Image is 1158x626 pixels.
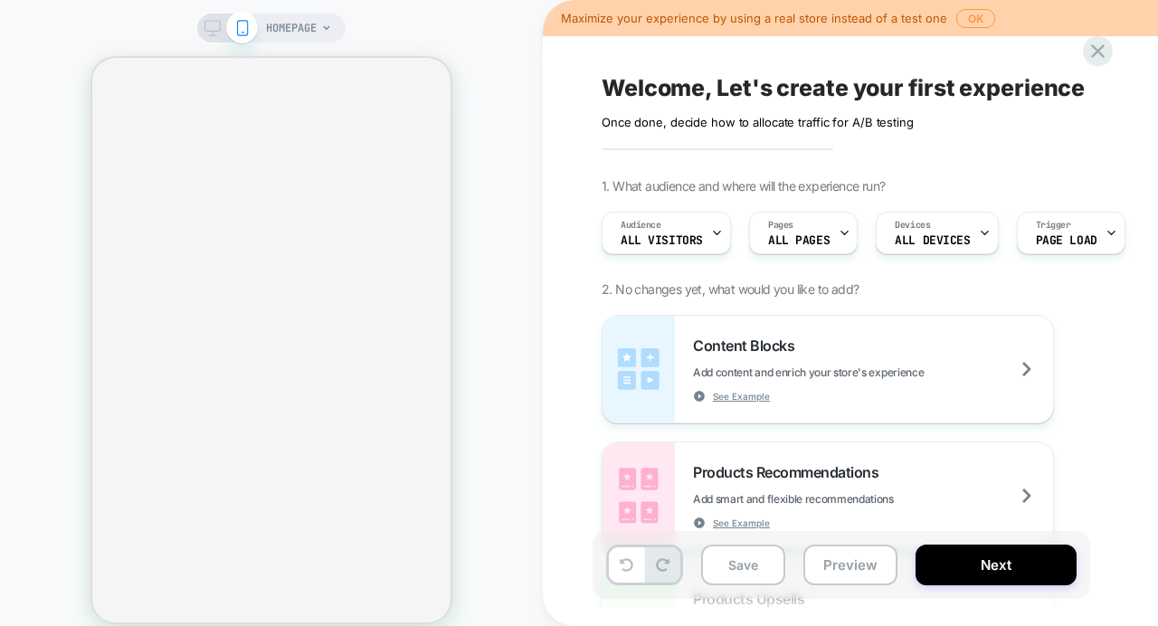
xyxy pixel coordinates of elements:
[621,219,661,232] span: Audience
[1036,234,1097,247] span: Page Load
[916,545,1077,585] button: Next
[895,234,970,247] span: ALL DEVICES
[895,219,930,232] span: Devices
[602,281,859,297] span: 2. No changes yet, what would you like to add?
[803,545,897,585] button: Preview
[693,463,887,481] span: Products Recommendations
[768,234,830,247] span: ALL PAGES
[602,178,885,194] span: 1. What audience and where will the experience run?
[956,9,995,28] button: OK
[1036,219,1071,232] span: Trigger
[768,219,793,232] span: Pages
[693,365,1014,379] span: Add content and enrich your store's experience
[701,545,785,585] button: Save
[693,337,803,355] span: Content Blocks
[713,517,770,529] span: See Example
[266,14,317,43] span: HOMEPAGE
[693,492,984,506] span: Add smart and flexible recommendations
[713,390,770,403] span: See Example
[621,234,703,247] span: All Visitors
